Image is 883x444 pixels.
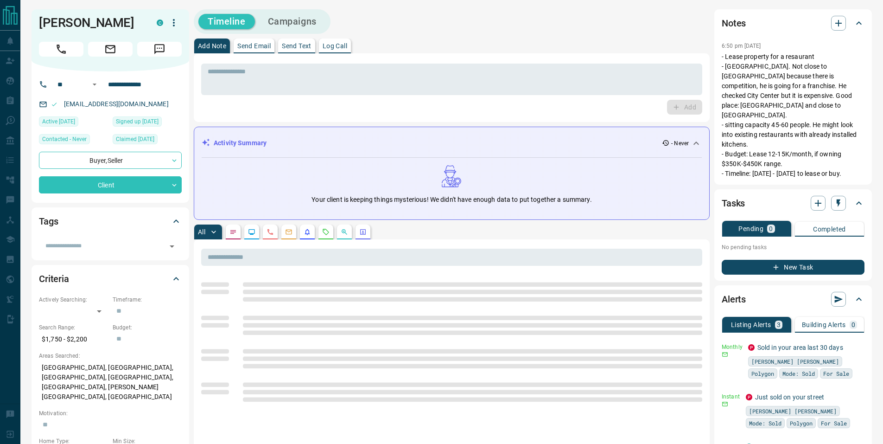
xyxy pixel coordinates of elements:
p: Log Call [323,43,347,49]
p: Areas Searched: [39,352,182,360]
div: Client [39,176,182,193]
button: New Task [722,260,864,275]
h2: Notes [722,16,746,31]
p: Pending [738,225,763,232]
div: Activity Summary- Never [202,135,702,152]
p: $1,750 - $2,200 [39,332,108,347]
p: 3 [777,322,781,328]
div: Notes [722,12,864,34]
span: Polygon [790,418,813,428]
div: Criteria [39,268,182,290]
svg: Emails [285,228,292,236]
div: Buyer , Seller [39,152,182,169]
p: Building Alerts [802,322,846,328]
p: Listing Alerts [731,322,771,328]
svg: Requests [322,228,330,236]
p: 0 [851,322,855,328]
p: Actively Searching: [39,296,108,304]
div: property.ca [748,344,755,351]
span: For Sale [823,369,849,378]
svg: Email Valid [51,101,57,108]
svg: Agent Actions [359,228,367,236]
p: [GEOGRAPHIC_DATA], [GEOGRAPHIC_DATA], [GEOGRAPHIC_DATA], [GEOGRAPHIC_DATA], [GEOGRAPHIC_DATA], [P... [39,360,182,405]
span: Mode: Sold [749,418,781,428]
svg: Email [722,401,728,407]
div: Thu May 01 2025 [39,116,108,129]
svg: Listing Alerts [304,228,311,236]
div: Thu Apr 28 2022 [113,134,182,147]
svg: Email [722,351,728,358]
span: [PERSON_NAME] [PERSON_NAME] [749,406,837,416]
div: Wed Jul 07 2021 [113,116,182,129]
h1: [PERSON_NAME] [39,15,143,30]
button: Timeline [198,14,255,29]
p: - Never [671,139,689,148]
a: [EMAIL_ADDRESS][DOMAIN_NAME] [64,100,169,108]
h2: Criteria [39,271,69,286]
p: Activity Summary [214,138,267,148]
span: Email [88,42,133,57]
h2: Tasks [722,196,745,211]
svg: Notes [229,228,237,236]
p: Add Note [198,43,226,49]
p: - Lease property for a resaurant - [GEOGRAPHIC_DATA]. Not close to [GEOGRAPHIC_DATA] because ther... [722,52,864,179]
p: Your client is keeping things mysterious! We didn't have enough data to put together a summary. [311,195,591,205]
p: All [198,229,205,235]
p: Instant [722,393,740,401]
h2: Alerts [722,292,746,307]
button: Open [89,79,100,90]
button: Campaigns [259,14,326,29]
span: Message [137,42,182,57]
p: Motivation: [39,409,182,418]
div: Tags [39,210,182,232]
div: condos.ca [157,19,163,26]
p: Timeframe: [113,296,182,304]
div: Alerts [722,288,864,310]
span: Contacted - Never [42,135,87,144]
svg: Calls [267,228,274,236]
div: Tasks [722,192,864,214]
p: Monthly [722,343,743,351]
p: Search Range: [39,323,108,332]
span: Call [39,42,83,57]
span: Claimed [DATE] [116,135,154,144]
p: 6:50 pm [DATE] [722,43,761,49]
span: Polygon [751,369,774,378]
p: Send Email [237,43,271,49]
p: Send Text [282,43,311,49]
svg: Lead Browsing Activity [248,228,255,236]
h2: Tags [39,214,58,229]
p: 0 [769,225,773,232]
p: No pending tasks [722,240,864,254]
button: Open [165,240,178,253]
span: Mode: Sold [782,369,815,378]
div: property.ca [746,394,752,400]
span: [PERSON_NAME] [PERSON_NAME] [751,357,839,366]
a: Sold in your area last 30 days [757,344,843,351]
span: For Sale [821,418,847,428]
p: Budget: [113,323,182,332]
p: Completed [813,226,846,232]
svg: Opportunities [341,228,348,236]
span: Signed up [DATE] [116,117,159,126]
span: Active [DATE] [42,117,75,126]
a: Just sold on your street [755,393,824,401]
